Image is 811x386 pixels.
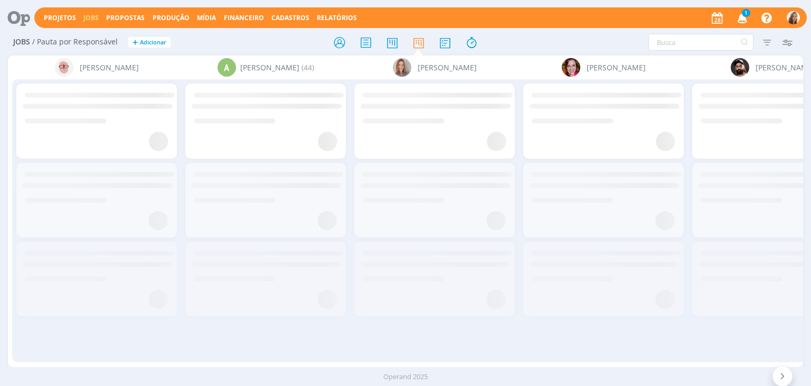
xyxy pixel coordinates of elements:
[418,62,477,73] span: [PERSON_NAME]
[240,62,299,73] span: [PERSON_NAME]
[80,62,139,73] span: [PERSON_NAME]
[194,14,219,22] button: Mídia
[133,37,138,48] span: +
[587,62,646,73] span: [PERSON_NAME]
[32,38,118,47] span: / Pauta por Responsável
[13,38,30,47] span: Jobs
[140,39,166,46] span: Adicionar
[268,14,313,22] button: Cadastros
[128,37,171,48] button: +Adicionar
[317,13,357,22] a: Relatórios
[224,13,264,22] a: Financeiro
[786,8,800,27] button: V
[648,34,753,51] input: Busca
[41,14,79,22] button: Projetos
[314,14,360,22] button: Relatórios
[562,58,580,77] img: B
[731,8,752,27] button: 1
[149,14,193,22] button: Produção
[80,14,102,22] button: Jobs
[44,13,76,22] a: Projetos
[197,13,216,22] a: Mídia
[731,58,749,77] img: B
[271,13,309,22] span: Cadastros
[742,9,750,17] span: 1
[153,13,190,22] a: Produção
[221,14,267,22] button: Financeiro
[301,62,314,73] span: (44)
[393,58,411,77] img: A
[787,11,800,24] img: V
[103,14,148,22] button: Propostas
[218,58,236,77] div: A
[83,13,99,22] a: Jobs
[55,58,73,77] img: A
[106,13,145,22] span: Propostas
